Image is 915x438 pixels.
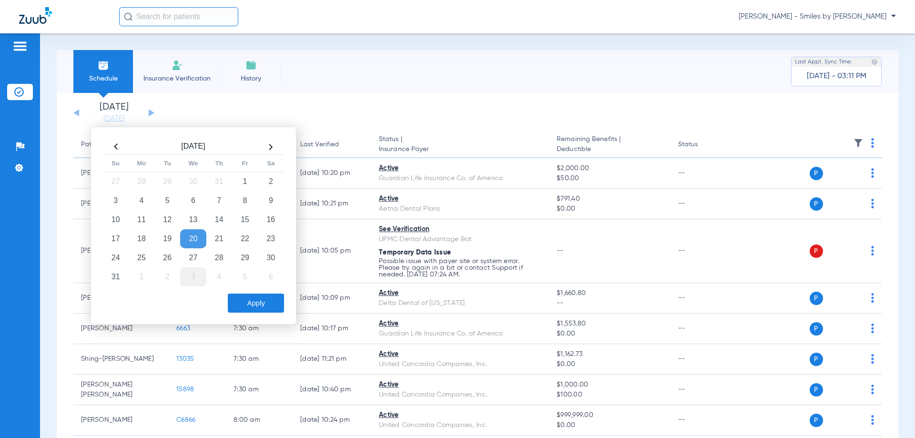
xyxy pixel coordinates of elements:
[871,59,878,65] img: last sync help info
[226,314,293,344] td: 7:30 AM
[871,246,874,255] img: group-dot-blue.svg
[228,74,274,83] span: History
[293,158,371,189] td: [DATE] 10:20 PM
[557,380,662,390] span: $1,000.00
[379,319,541,329] div: Active
[379,298,541,308] div: Delta Dental of [US_STATE]
[129,139,258,155] th: [DATE]
[379,420,541,430] div: United Concordia Companies, Inc.
[228,294,284,313] button: Apply
[557,359,662,369] span: $0.00
[293,283,371,314] td: [DATE] 10:09 PM
[379,163,541,173] div: Active
[810,292,823,305] span: P
[379,288,541,298] div: Active
[379,390,541,400] div: United Concordia Companies, Inc.
[810,322,823,336] span: P
[807,71,866,81] span: [DATE] - 03:11 PM
[172,60,183,71] img: Manual Insurance Verification
[549,132,670,158] th: Remaining Benefits |
[671,219,735,283] td: --
[293,344,371,375] td: [DATE] 11:21 PM
[19,7,52,24] img: Zuub Logo
[557,194,662,204] span: $791.40
[557,319,662,329] span: $1,553.80
[671,132,735,158] th: Status
[85,114,142,123] a: [DATE]
[176,356,194,362] span: 13035
[557,204,662,214] span: $0.00
[739,12,896,21] span: [PERSON_NAME] - Smiles by [PERSON_NAME]
[73,375,169,405] td: [PERSON_NAME] [PERSON_NAME]
[557,329,662,339] span: $0.00
[795,57,852,67] span: Last Appt. Sync Time:
[379,349,541,359] div: Active
[871,199,874,208] img: group-dot-blue.svg
[379,144,541,154] span: Insurance Payer
[379,249,451,256] span: Temporary Data Issue
[810,167,823,180] span: P
[810,244,823,258] span: P
[871,293,874,303] img: group-dot-blue.svg
[226,344,293,375] td: 7:30 AM
[379,329,541,339] div: Guardian Life Insurance Co. of America
[810,353,823,366] span: P
[810,383,823,397] span: P
[871,385,874,394] img: group-dot-blue.svg
[119,7,238,26] input: Search for patients
[176,325,190,332] span: 6663
[557,173,662,183] span: $50.00
[379,194,541,204] div: Active
[854,138,863,148] img: filter.svg
[871,324,874,333] img: group-dot-blue.svg
[226,375,293,405] td: 7:30 AM
[245,60,257,71] img: History
[671,405,735,436] td: --
[379,410,541,420] div: Active
[871,168,874,178] img: group-dot-blue.svg
[81,140,161,150] div: Patient Name
[871,138,874,148] img: group-dot-blue.svg
[73,314,169,344] td: [PERSON_NAME]
[300,140,364,150] div: Last Verified
[293,219,371,283] td: [DATE] 10:05 PM
[176,386,194,393] span: 15898
[293,314,371,344] td: [DATE] 10:17 PM
[557,247,564,254] span: --
[85,102,142,123] li: [DATE]
[81,74,126,83] span: Schedule
[98,60,109,71] img: Schedule
[300,140,339,150] div: Last Verified
[557,144,662,154] span: Deductible
[379,380,541,390] div: Active
[671,158,735,189] td: --
[810,197,823,211] span: P
[293,375,371,405] td: [DATE] 10:40 PM
[871,354,874,364] img: group-dot-blue.svg
[671,283,735,314] td: --
[557,349,662,359] span: $1,162.73
[557,390,662,400] span: $100.00
[176,417,195,423] span: C6866
[671,189,735,219] td: --
[671,375,735,405] td: --
[371,132,549,158] th: Status |
[671,344,735,375] td: --
[810,414,823,427] span: P
[379,204,541,214] div: Aetna Dental Plans
[557,420,662,430] span: $0.00
[379,258,541,278] p: Possible issue with payer site or system error. Please try again in a bit or contact Support if n...
[379,224,541,234] div: See Verification
[671,314,735,344] td: --
[73,405,169,436] td: [PERSON_NAME]
[871,415,874,425] img: group-dot-blue.svg
[124,12,132,21] img: Search Icon
[81,140,123,150] div: Patient Name
[379,173,541,183] div: Guardian Life Insurance Co. of America
[379,359,541,369] div: United Concordia Companies, Inc.
[379,234,541,244] div: UPMC Dental Advantage Bot
[73,344,169,375] td: Shing-[PERSON_NAME]
[226,405,293,436] td: 8:00 AM
[557,410,662,420] span: $999,999.00
[12,41,28,52] img: hamburger-icon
